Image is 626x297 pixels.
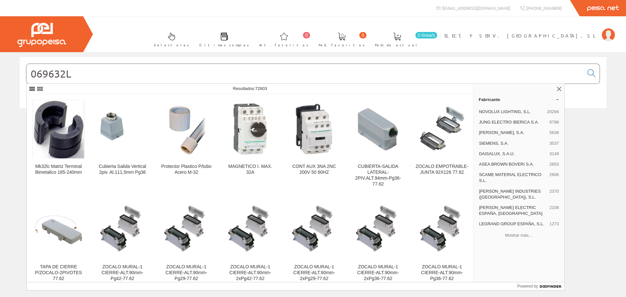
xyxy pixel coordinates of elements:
[17,23,66,47] img: Grupo Peisa
[224,164,277,175] div: MAGNETICO I. MAX. 32A
[549,188,559,200] span: 2370
[26,64,584,83] input: Buscar...
[160,164,213,175] div: Protector Plastico P/tubo Acero M-32
[27,195,90,289] a: TAPA DE CIERRE P/ZOCALO-2PIVOTES 77.62 TAPA DE CIERRE P/ZOCALO-2PIVOTES 77.62
[154,42,189,48] span: Selectores
[351,264,405,282] div: ZOCALO MURAL-1 CIERRE-ALT.90mm-2xPg36-77.62
[303,32,310,38] span: 0
[549,161,559,167] span: 2653
[549,172,559,184] span: 2606
[351,203,405,256] img: ZOCALO MURAL-1 CIERRE-ALT.90mm-2xPg36-77.62
[549,151,559,157] span: 3149
[32,100,85,158] img: Mk32lc Matriz Terminal Bimetalico 185-240mm
[479,109,544,115] span: NOVOLUX LIGHTING, S.L.
[259,42,308,48] span: Art. favoritos
[32,164,85,175] div: Mk32lc Matriz Terminal Bimetalico 185-240mm
[288,164,341,175] div: CONT AUX 3NA 2NC 200V 50 60HZ
[517,283,538,289] span: Powered by
[479,151,547,157] span: DAISALUX, S.A.U.
[224,264,277,282] div: ZOCALO MURAL-1 CIERRE-ALT.90mm-2xPg42-77.62
[375,42,419,48] span: Pedido actual
[160,102,213,156] img: Protector Plastico P/tubo Acero M-32
[155,95,218,195] a: Protector Plastico P/tubo Acero M-32 Protector Plastico P/tubo Acero M-32
[218,95,282,195] a: MAGNETICO I. MAX. 32A MAGNETICO I. MAX. 32A
[20,116,606,122] div: © Grupo Peisa
[224,203,277,256] img: ZOCALO MURAL-1 CIERRE-ALT.90mm-2xPg42-77.62
[415,32,437,38] span: 0 línea/s
[479,161,547,167] span: ASEA BROWN BOVERI S.A.
[359,32,366,38] span: 0
[415,264,469,282] div: ZOCALO MURAL-1 CIERRE-ALT.90mm-Pg36-77.62
[442,5,510,11] span: [EMAIL_ADDRESS][DOMAIN_NAME]
[410,195,474,289] a: ZOCALO MURAL-1 CIERRE-ALT.90mm-Pg36-77.62 ZOCALO MURAL-1 CIERRE-ALT.90mm-Pg36-77.62
[479,172,547,184] span: SCAME MATERIAL ELECTRICO S.L.
[549,141,559,146] span: 3537
[96,164,149,175] div: Cubierta Salida Vertical 2piv. Al.111,5mm Pg36
[479,141,547,146] span: SIEMENS, S.A.
[96,110,149,149] img: Cubierta Salida Vertical 2piv. Al.111,5mm Pg36
[479,188,547,200] span: [PERSON_NAME] INDUSTRIES ([GEOGRAPHIC_DATA]), S.L.
[473,94,564,105] a: Fabricante
[319,42,365,48] span: Ped. favoritos
[351,102,405,156] img: CUBIERTA-SALIDA LATERAL-2PIV.ALT.94mm-Pg36-77.62
[233,86,267,91] span: Resultados:
[410,95,474,195] a: ZOCALO EMPOTRABLE-JUNTA 92X126 77.62 ZOCALO EMPOTRABLE-JUNTA 92X126 77.62
[96,203,149,256] img: ZOCALO MURAL-1 CIERRE-ALT.90mm-Pg42-77.62
[91,95,154,195] a: Cubierta Salida Vertical 2piv. Al.111,5mm Pg36 Cubierta Salida Vertical 2piv. Al.111,5mm Pg36
[27,95,90,195] a: Mk32lc Matriz Terminal Bimetalico 185-240mm Mk32lc Matriz Terminal Bimetalico 185-240mm
[255,86,267,91] span: 72603
[526,5,562,11] span: [PHONE_NUMBER]
[444,27,615,33] a: ELECT. Y SERV. [GEOGRAPHIC_DATA], SL
[288,102,341,156] img: CONT AUX 3NA 2NC 200V 50 60HZ
[549,221,559,227] span: 1273
[351,164,405,187] div: CUBIERTA-SALIDA LATERAL-2PIV.ALT.94mm-Pg36-77.62
[346,95,410,195] a: CUBIERTA-SALIDA LATERAL-2PIV.ALT.94mm-Pg36-77.62 CUBIERTA-SALIDA LATERAL-2PIV.ALT.94mm-Pg36-77.62
[415,164,469,175] div: ZOCALO EMPOTRABLE-JUNTA 92X126 77.62
[160,264,213,282] div: ZOCALO MURAL-1 CIERRE-ALT.90mm-Pg29-77.62
[288,264,341,282] div: ZOCALO MURAL-1 CIERRE-ALT.90mm-2xPg29-77.62
[218,195,282,289] a: ZOCALO MURAL-1 CIERRE-ALT.90mm-2xPg42-77.62 ZOCALO MURAL-1 CIERRE-ALT.90mm-2xPg42-77.62
[155,195,218,289] a: ZOCALO MURAL-1 CIERRE-ALT.90mm-Pg29-77.62 ZOCALO MURAL-1 CIERRE-ALT.90mm-Pg29-77.62
[368,27,439,51] a: 0 línea/s Pedido actual
[479,130,547,136] span: [PERSON_NAME], S.A.
[199,42,249,48] span: Últimas compras
[547,109,559,115] span: 20294
[32,264,85,282] div: TAPA DE CIERRE P/ZOCALO-2PIVOTES 77.62
[147,27,192,51] a: Selectores
[415,102,469,156] img: ZOCALO EMPOTRABLE-JUNTA 92X126 77.62
[91,195,154,289] a: ZOCALO MURAL-1 CIERRE-ALT.90mm-Pg42-77.62 ZOCALO MURAL-1 CIERRE-ALT.90mm-Pg42-77.62
[476,230,562,241] button: Mostrar más…
[444,32,599,39] span: ELECT. Y SERV. [GEOGRAPHIC_DATA], SL
[282,195,346,289] a: ZOCALO MURAL-1 CIERRE-ALT.90mm-2xPg29-77.62 ZOCALO MURAL-1 CIERRE-ALT.90mm-2xPg29-77.62
[193,27,252,51] a: Últimas compras
[282,95,346,195] a: CONT AUX 3NA 2NC 200V 50 60HZ CONT AUX 3NA 2NC 200V 50 60HZ
[479,119,547,125] span: JUNG ELECTRO IBERICA S.A.
[549,205,559,216] span: 2108
[32,203,85,256] img: TAPA DE CIERRE P/ZOCALO-2PIVOTES 77.62
[479,205,547,216] span: [PERSON_NAME] ELECTRIC ESPAÑA, [GEOGRAPHIC_DATA]
[549,130,559,136] span: 5636
[288,203,341,256] img: ZOCALO MURAL-1 CIERRE-ALT.90mm-2xPg29-77.62
[96,264,149,282] div: ZOCALO MURAL-1 CIERRE-ALT.90mm-Pg42-77.62
[415,203,469,256] img: ZOCALO MURAL-1 CIERRE-ALT.90mm-Pg36-77.62
[479,221,547,227] span: LEGRAND GROUP ESPAÑA, S.L.
[160,203,213,256] img: ZOCALO MURAL-1 CIERRE-ALT.90mm-Pg29-77.62
[517,282,565,290] a: Powered by
[549,119,559,125] span: 6798
[224,102,277,156] img: MAGNETICO I. MAX. 32A
[346,195,410,289] a: ZOCALO MURAL-1 CIERRE-ALT.90mm-2xPg36-77.62 ZOCALO MURAL-1 CIERRE-ALT.90mm-2xPg36-77.62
